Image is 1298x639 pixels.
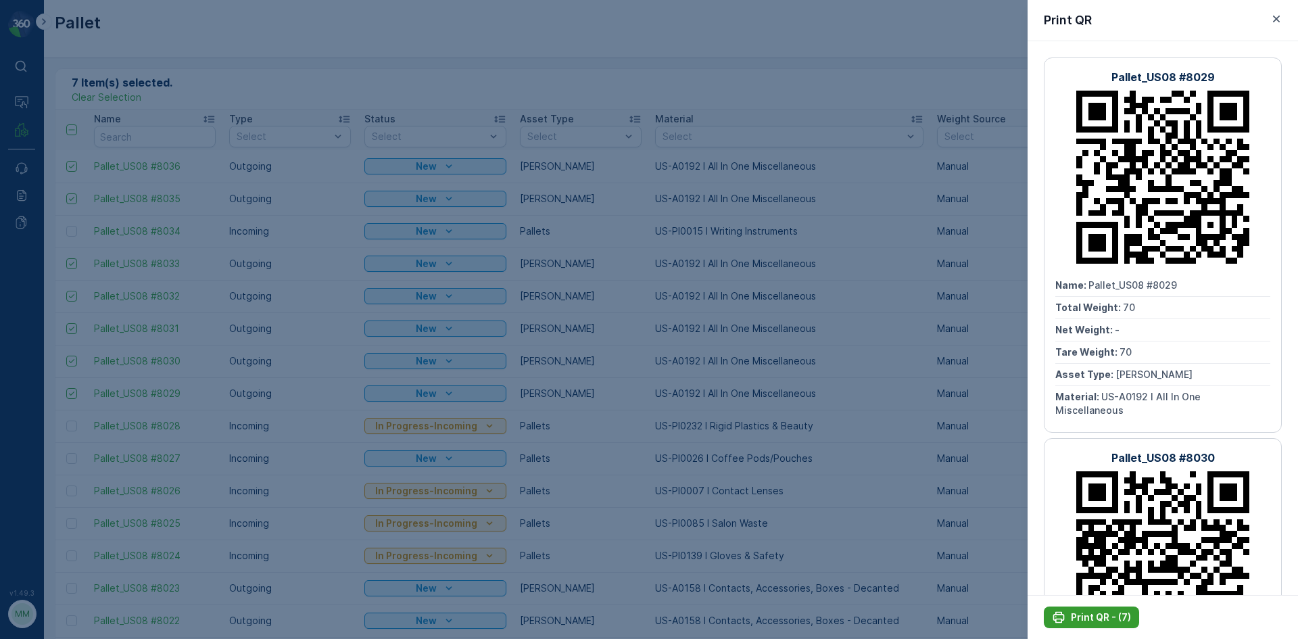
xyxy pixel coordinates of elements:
span: Net Weight : [1055,324,1115,335]
span: [PERSON_NAME] [1115,369,1193,380]
span: Name : [1055,279,1088,291]
p: Pallet_US08 #8030 [1111,450,1215,466]
span: Material : [1055,391,1101,402]
span: Total Weight : [1055,302,1123,313]
span: 70 [1120,346,1132,358]
p: Print QR - (7) [1071,611,1131,624]
span: - [1115,324,1120,335]
button: Print QR - (7) [1044,607,1139,628]
span: Tare Weight : [1055,346,1120,358]
p: Pallet_US08 #8029 [1111,69,1215,85]
p: Print QR [1044,11,1092,30]
span: 70 [1123,302,1135,313]
span: Asset Type : [1055,369,1115,380]
span: US-A0192 I All In One Miscellaneous [1055,391,1201,416]
span: Pallet_US08 #8029 [1088,279,1177,291]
